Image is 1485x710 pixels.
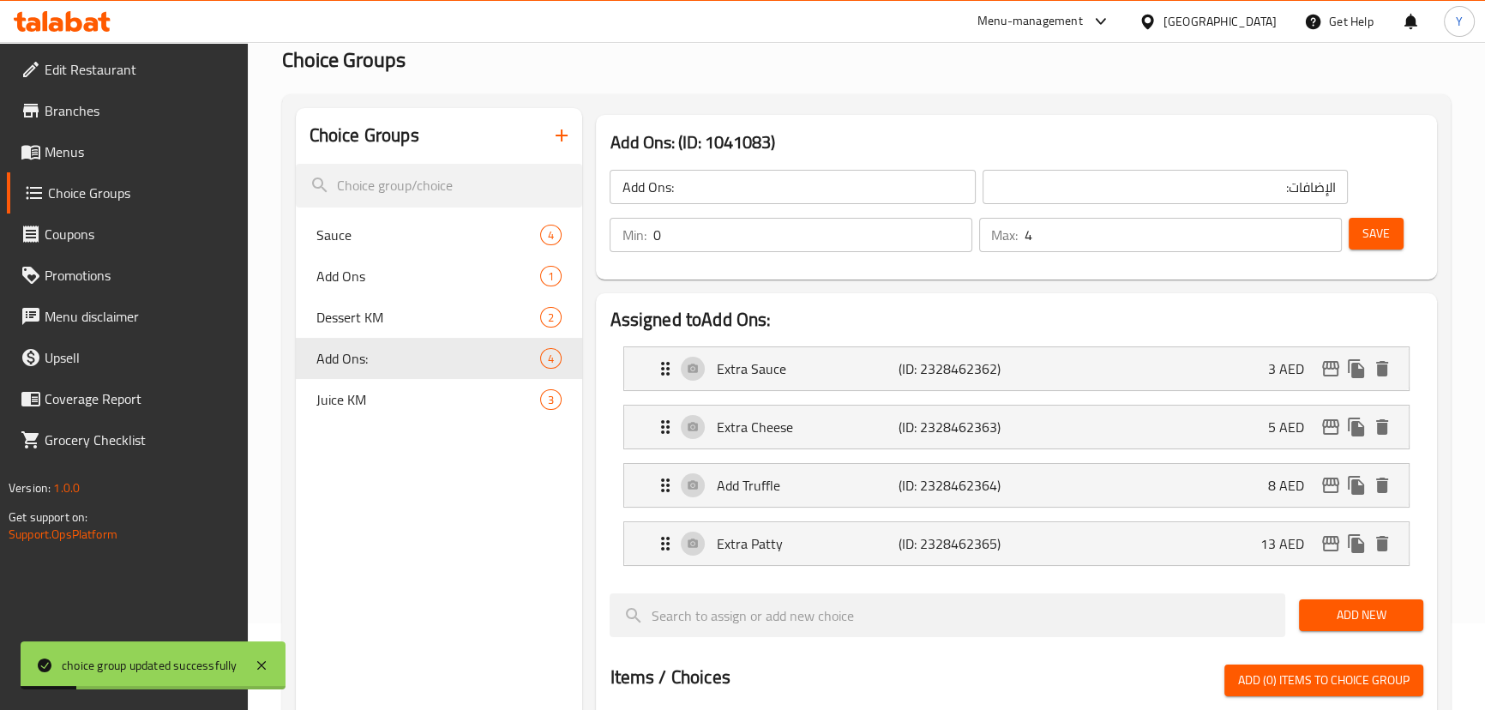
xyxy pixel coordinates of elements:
span: Coupons [45,224,234,244]
p: 3 AED [1268,358,1318,379]
a: Choice Groups [7,172,248,214]
h3: Add Ons: (ID: 1041083) [610,129,1422,156]
button: edit [1318,472,1344,498]
span: Dessert KM [316,307,541,328]
span: Juice KM [316,389,541,410]
button: edit [1318,356,1344,382]
span: Add New [1313,605,1410,626]
input: search [610,593,1285,637]
p: Extra Cheese [716,417,898,437]
li: Expand [610,398,1422,456]
div: Expand [624,464,1408,507]
a: Coupons [7,214,248,255]
button: duplicate [1344,356,1369,382]
button: duplicate [1344,472,1369,498]
p: (ID: 2328462365) [899,533,1020,554]
span: Grocery Checklist [45,430,234,450]
a: Menus [7,131,248,172]
h2: Choice Groups [310,123,419,148]
span: Menu disclaimer [45,306,234,327]
span: 2 [541,310,561,326]
span: Get support on: [9,506,87,528]
div: choice group updated successfully [62,656,237,675]
span: Choice Groups [48,183,234,203]
p: Extra Sauce [716,358,898,379]
span: Add Ons: [316,348,541,369]
div: Choices [540,348,562,369]
span: Add (0) items to choice group [1238,670,1410,691]
span: 4 [541,351,561,367]
span: Upsell [45,347,234,368]
span: Choice Groups [282,40,406,79]
button: duplicate [1344,531,1369,557]
p: 13 AED [1260,533,1318,554]
p: 5 AED [1268,417,1318,437]
div: Expand [624,406,1408,448]
a: Upsell [7,337,248,378]
a: Promotions [7,255,248,296]
div: Juice KM3 [296,379,583,420]
div: Expand [624,522,1408,565]
a: Coverage Report [7,378,248,419]
li: Expand [610,340,1422,398]
span: Menus [45,141,234,162]
p: Extra Patty [716,533,898,554]
p: (ID: 2328462363) [899,417,1020,437]
button: delete [1369,414,1395,440]
p: (ID: 2328462364) [899,475,1020,496]
div: Choices [540,389,562,410]
div: Menu-management [977,11,1083,32]
span: 1 [541,268,561,285]
a: Branches [7,90,248,131]
h2: Items / Choices [610,665,730,690]
button: delete [1369,531,1395,557]
div: [GEOGRAPHIC_DATA] [1163,12,1277,31]
a: Edit Restaurant [7,49,248,90]
span: 1.0.0 [53,477,80,499]
p: Max: [991,225,1018,245]
h2: Assigned to Add Ons: [610,307,1422,333]
span: Branches [45,100,234,121]
span: 4 [541,227,561,244]
button: edit [1318,414,1344,440]
button: delete [1369,356,1395,382]
p: Add Truffle [716,475,898,496]
button: duplicate [1344,414,1369,440]
button: delete [1369,472,1395,498]
p: Min: [622,225,646,245]
li: Expand [610,514,1422,573]
p: (ID: 2328462362) [899,358,1020,379]
span: Edit Restaurant [45,59,234,80]
div: Add Ons:4 [296,338,583,379]
a: Menu disclaimer [7,296,248,337]
input: search [296,164,583,208]
div: Expand [624,347,1408,390]
p: 8 AED [1268,475,1318,496]
span: Save [1362,223,1390,244]
span: Coverage Report [45,388,234,409]
div: Choices [540,307,562,328]
button: Add New [1299,599,1423,631]
button: Save [1349,218,1404,250]
div: Choices [540,225,562,245]
a: Grocery Checklist [7,419,248,460]
span: Version: [9,477,51,499]
span: Y [1456,12,1463,31]
span: Sauce [316,225,541,245]
span: Promotions [45,265,234,286]
a: Support.OpsPlatform [9,523,117,545]
li: Expand [610,456,1422,514]
button: edit [1318,531,1344,557]
div: Add Ons1 [296,256,583,297]
span: Add Ons [316,266,541,286]
span: 3 [541,392,561,408]
div: Dessert KM2 [296,297,583,338]
div: Sauce4 [296,214,583,256]
button: Add (0) items to choice group [1224,665,1423,696]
